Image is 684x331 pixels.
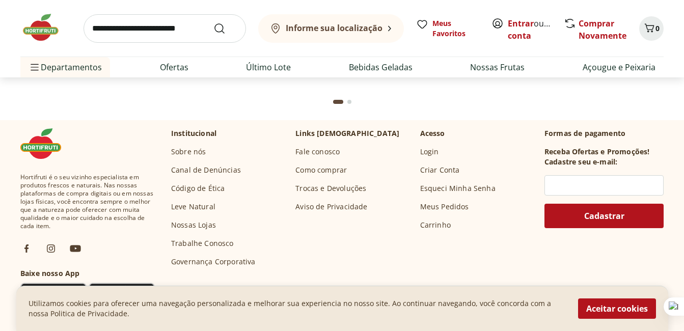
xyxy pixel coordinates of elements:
[584,212,624,220] span: Cadastrar
[295,128,399,139] p: Links [DEMOGRAPHIC_DATA]
[578,298,656,319] button: Aceitar cookies
[639,16,664,41] button: Carrinho
[286,22,382,34] b: Informe sua localização
[432,18,479,39] span: Meus Favoritos
[29,55,102,79] span: Departamentos
[295,183,366,194] a: Trocas e Devoluções
[20,268,155,279] h3: Baixe nosso App
[583,61,655,73] a: Açougue e Peixaria
[295,147,340,157] a: Fale conosco
[295,202,367,212] a: Aviso de Privacidade
[171,257,256,267] a: Governança Corporativa
[29,55,41,79] button: Menu
[171,183,225,194] a: Código de Ética
[258,14,404,43] button: Informe sua localização
[508,18,534,29] a: Entrar
[20,283,87,303] img: Google Play Icon
[420,183,496,194] a: Esqueci Minha Senha
[544,204,664,228] button: Cadastrar
[20,12,71,43] img: Hortifruti
[160,61,188,73] a: Ofertas
[508,18,564,41] a: Criar conta
[345,90,353,114] button: Go to page 2 from fs-carousel
[544,147,649,157] h3: Receba Ofertas e Promoções!
[213,22,238,35] button: Submit Search
[420,220,451,230] a: Carrinho
[349,61,413,73] a: Bebidas Geladas
[416,18,479,39] a: Meus Favoritos
[655,23,660,33] span: 0
[171,220,216,230] a: Nossas Lojas
[20,242,33,255] img: fb
[295,165,347,175] a: Como comprar
[89,283,155,303] img: App Store Icon
[544,157,617,167] h3: Cadastre seu e-mail:
[45,242,57,255] img: ig
[420,165,460,175] a: Criar Conta
[84,14,246,43] input: search
[331,90,345,114] button: Current page from fs-carousel
[171,165,241,175] a: Canal de Denúncias
[420,147,439,157] a: Login
[20,173,155,230] span: Hortifruti é o seu vizinho especialista em produtos frescos e naturais. Nas nossas plataformas de...
[171,147,206,157] a: Sobre nós
[420,202,469,212] a: Meus Pedidos
[69,242,81,255] img: ytb
[470,61,525,73] a: Nossas Frutas
[171,238,234,249] a: Trabalhe Conosco
[508,17,553,42] span: ou
[171,128,216,139] p: Institucional
[579,18,626,41] a: Comprar Novamente
[29,298,566,319] p: Utilizamos cookies para oferecer uma navegação personalizada e melhorar sua experiencia no nosso ...
[420,128,445,139] p: Acesso
[171,202,215,212] a: Leve Natural
[246,61,291,73] a: Último Lote
[20,128,71,159] img: Hortifruti
[544,128,664,139] p: Formas de pagamento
